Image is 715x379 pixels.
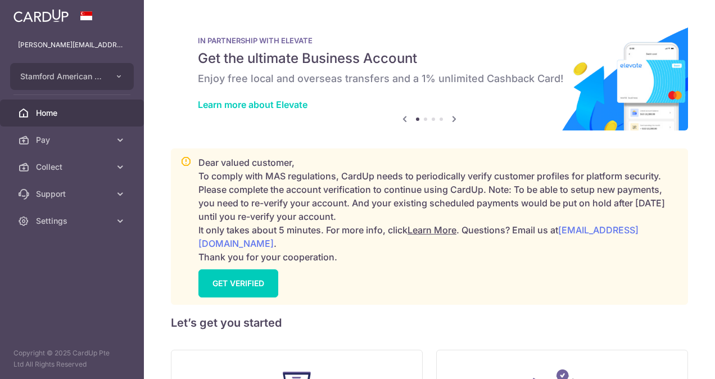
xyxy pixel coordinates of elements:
[36,215,110,227] span: Settings
[18,39,126,51] p: [PERSON_NAME][EMAIL_ADDRESS][PERSON_NAME][DOMAIN_NAME]
[198,269,278,297] a: GET VERIFIED
[36,188,110,200] span: Support
[171,18,688,130] img: Renovation banner
[171,314,688,332] h5: Let’s get you started
[408,224,456,236] a: Learn More
[36,107,110,119] span: Home
[198,36,661,45] p: IN PARTNERSHIP WITH ELEVATE
[36,161,110,173] span: Collect
[36,134,110,146] span: Pay
[198,99,307,110] a: Learn more about Elevate
[198,156,678,264] p: Dear valued customer, To comply with MAS regulations, CardUp needs to periodically verify custome...
[10,63,134,90] button: Stamford American International School Pte Ltd
[198,72,661,85] h6: Enjoy free local and overseas transfers and a 1% unlimited Cashback Card!
[20,71,103,82] span: Stamford American International School Pte Ltd
[13,9,69,22] img: CardUp
[198,49,661,67] h5: Get the ultimate Business Account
